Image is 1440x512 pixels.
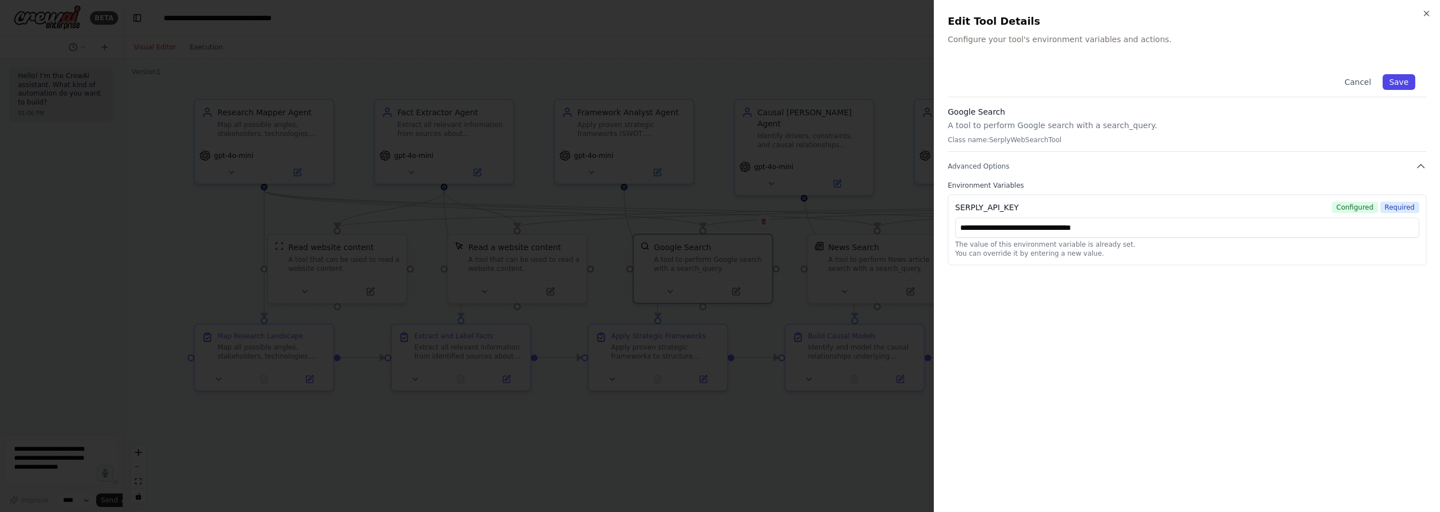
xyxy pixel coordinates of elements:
h3: Google Search [948,106,1426,117]
button: Save [1383,74,1415,90]
p: Configure your tool's environment variables and actions. [948,34,1426,45]
button: Advanced Options [948,161,1426,172]
p: A tool to perform Google search with a search_query. [948,120,1426,131]
p: You can override it by entering a new value. [955,249,1419,258]
button: Cancel [1338,74,1378,90]
p: Class name: SerplyWebSearchTool [948,135,1426,144]
span: Configured [1332,202,1378,213]
div: SERPLY_API_KEY [955,202,1019,213]
h2: Edit Tool Details [948,13,1426,29]
span: Advanced Options [948,162,1009,171]
span: Required [1380,202,1419,213]
p: The value of this environment variable is already set. [955,240,1419,249]
label: Environment Variables [948,181,1426,190]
